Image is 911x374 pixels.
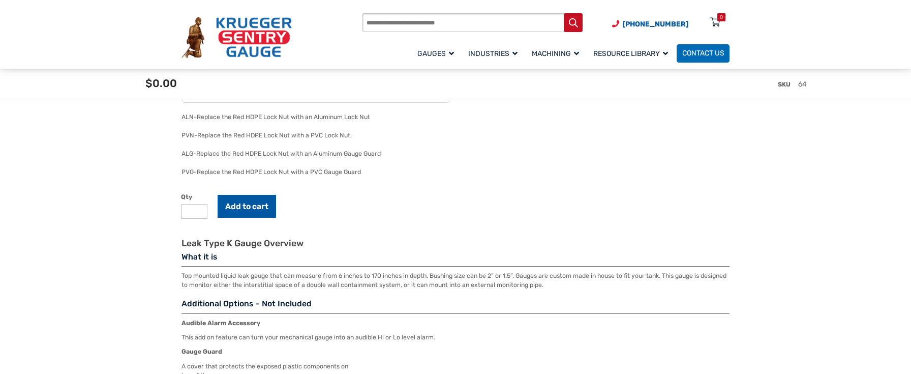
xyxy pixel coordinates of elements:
[412,43,463,64] a: Gauges
[197,132,352,139] div: Replace the Red HDPE Lock Nut with a PVC Lock Nut.
[588,43,677,64] a: Resource Library
[196,150,381,157] div: Replace the Red HDPE Lock Nut with an Aluminum Gauge Guard
[181,132,197,139] span: PVN-
[463,43,526,64] a: Industries
[145,77,177,90] span: $0.00
[798,80,807,89] span: 64
[181,238,730,249] h2: Leak Type K Gauge Overview
[197,168,361,176] div: Replace the Red HDPE Lock Nut with a PVC Gauge Guard
[181,204,207,219] input: Product quantity
[197,113,370,121] div: Replace the Red HDPE Lock Nut with an Aluminum Lock Nut
[181,113,197,121] span: ALN-
[181,150,196,157] span: ALG-
[181,168,197,176] span: PVG-
[181,299,730,313] h3: Additional Options – Not Included
[181,17,292,57] img: Krueger Sentry Gauge
[181,333,730,342] p: This add on feature can turn your mechanical gauge into an audible Hi or Lo level alarm.
[417,49,454,58] span: Gauges
[677,44,730,63] a: Contact Us
[181,348,222,355] strong: Gauge Guard
[778,81,791,88] span: SKU
[181,320,260,327] strong: Audible Alarm Accessory
[612,19,688,30] a: Phone Number (920) 434-8860
[720,13,723,21] div: 0
[468,49,518,58] span: Industries
[623,20,688,28] span: [PHONE_NUMBER]
[218,195,276,218] button: Add to cart
[682,49,724,58] span: Contact Us
[532,49,579,58] span: Machining
[593,49,668,58] span: Resource Library
[181,252,730,267] h3: What it is
[526,43,588,64] a: Machining
[181,271,730,290] p: Top mounted liquid leak gauge that can measure from 6 inches to 170 inches in depth. Bushing size...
